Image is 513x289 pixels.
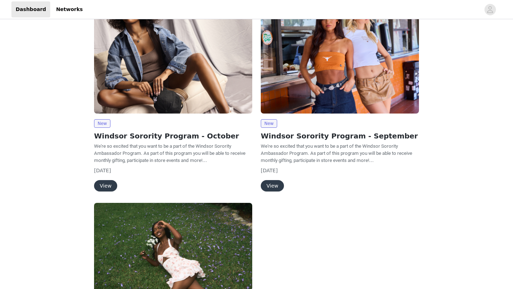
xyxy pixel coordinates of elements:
[52,1,87,17] a: Networks
[94,143,245,163] span: We're so excited that you want to be a part of the Windsor Sorority Ambassador Program. As part o...
[487,4,493,15] div: avatar
[94,131,252,141] h2: Windsor Sorority Program - October
[94,183,117,189] a: View
[11,1,50,17] a: Dashboard
[261,119,277,128] span: New
[94,180,117,191] button: View
[94,119,110,128] span: New
[261,168,278,173] span: [DATE]
[261,131,419,141] h2: Windsor Sorority Program - September
[261,183,284,189] a: View
[261,180,284,191] button: View
[261,143,412,163] span: We're so excited that you want to be a part of the Windsor Sorority Ambassador Program. As part o...
[94,168,111,173] span: [DATE]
